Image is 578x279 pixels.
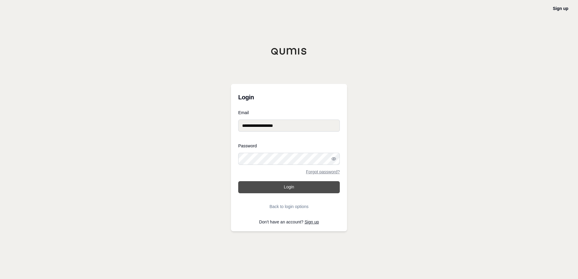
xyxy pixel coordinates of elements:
[305,220,319,224] a: Sign up
[238,200,340,213] button: Back to login options
[238,220,340,224] p: Don't have an account?
[238,111,340,115] label: Email
[306,170,340,174] a: Forgot password?
[238,181,340,193] button: Login
[271,48,307,55] img: Qumis
[238,91,340,103] h3: Login
[553,6,568,11] a: Sign up
[238,144,340,148] label: Password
